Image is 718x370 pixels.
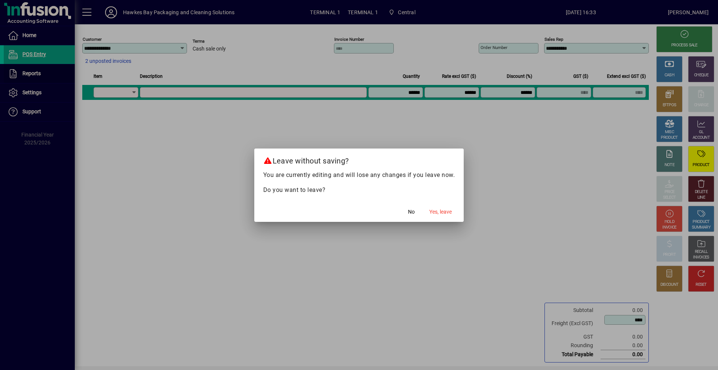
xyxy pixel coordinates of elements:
[263,186,455,195] p: Do you want to leave?
[263,171,455,180] p: You are currently editing and will lose any changes if you leave now.
[426,205,455,219] button: Yes, leave
[408,208,415,216] span: No
[254,149,464,170] h2: Leave without saving?
[429,208,452,216] span: Yes, leave
[399,205,423,219] button: No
